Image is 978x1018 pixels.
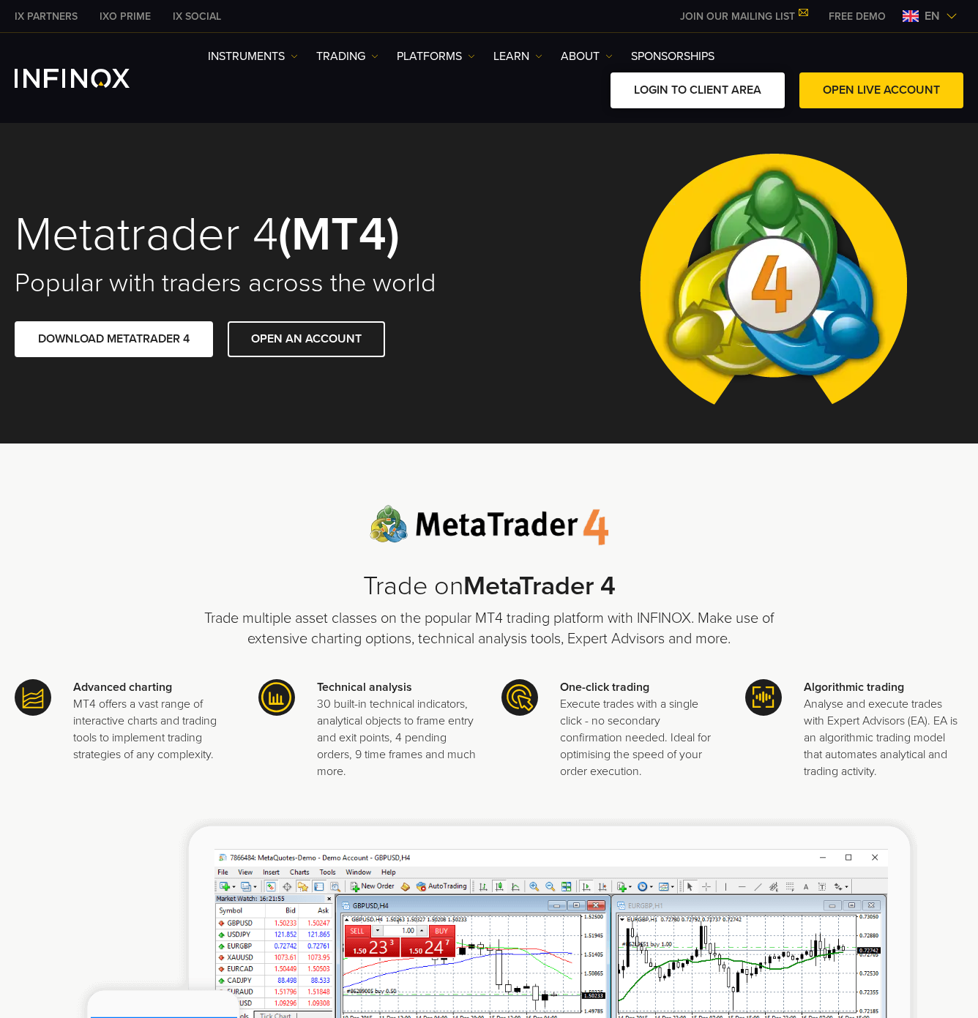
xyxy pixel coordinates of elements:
[208,48,298,65] a: Instruments
[669,10,818,23] a: JOIN OUR MAILING LIST
[4,9,89,24] a: INFINOX
[162,9,232,24] a: INFINOX
[560,680,649,695] strong: One-click trading
[89,9,162,24] a: INFINOX
[560,696,720,780] p: Execute trades with a single click - no secondary confirmation needed. Ideal for optimising the s...
[745,679,782,716] img: Meta Trader 4 icon
[317,696,477,780] p: 30 built-in technical indicators, analytical objects to frame entry and exit points, 4 pending or...
[15,679,51,716] img: Meta Trader 4 icon
[611,72,785,108] a: LOGIN TO CLIENT AREA
[317,680,412,695] strong: Technical analysis
[561,48,613,65] a: ABOUT
[196,608,782,649] p: Trade multiple asset classes on the popular MT4 trading platform with INFINOX. Make use of extens...
[15,267,470,299] h2: Popular with traders across the world
[631,48,714,65] a: SPONSORSHIPS
[501,679,538,716] img: Meta Trader 4 icon
[316,48,378,65] a: TRADING
[73,696,233,763] p: MT4 offers a vast range of interactive charts and trading tools to implement trading strategies o...
[799,72,963,108] a: OPEN LIVE ACCOUNT
[228,321,385,357] a: OPEN AN ACCOUNT
[919,7,946,25] span: en
[463,570,616,602] strong: MetaTrader 4
[804,696,963,780] p: Analyse and execute trades with Expert Advisors (EA). EA is an algorithmic trading model that aut...
[15,321,213,357] a: DOWNLOAD METATRADER 4
[15,210,470,260] h1: Metatrader 4
[15,69,164,88] a: INFINOX Logo
[370,505,609,546] img: Meta Trader 4 logo
[818,9,897,24] a: INFINOX MENU
[73,680,172,695] strong: Advanced charting
[196,571,782,602] h2: Trade on
[278,206,400,263] strong: (MT4)
[628,123,919,443] img: Meta Trader 4
[258,679,295,716] img: Meta Trader 4 icon
[397,48,475,65] a: PLATFORMS
[493,48,542,65] a: Learn
[804,680,904,695] strong: Algorithmic trading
